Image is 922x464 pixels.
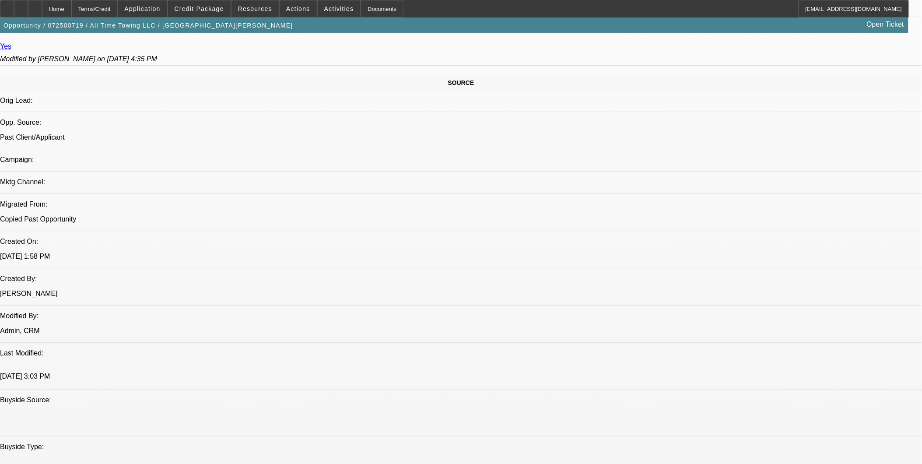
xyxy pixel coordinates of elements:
[231,0,279,17] button: Resources
[448,79,474,86] span: SOURCE
[280,0,317,17] button: Actions
[286,5,310,12] span: Actions
[324,5,354,12] span: Activities
[168,0,231,17] button: Credit Package
[318,0,361,17] button: Activities
[4,22,293,29] span: Opportunity / 072500719 / All Time Towing LLC / [GEOGRAPHIC_DATA][PERSON_NAME]
[118,0,167,17] button: Application
[124,5,160,12] span: Application
[238,5,272,12] span: Resources
[863,17,908,32] a: Open Ticket
[175,5,224,12] span: Credit Package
